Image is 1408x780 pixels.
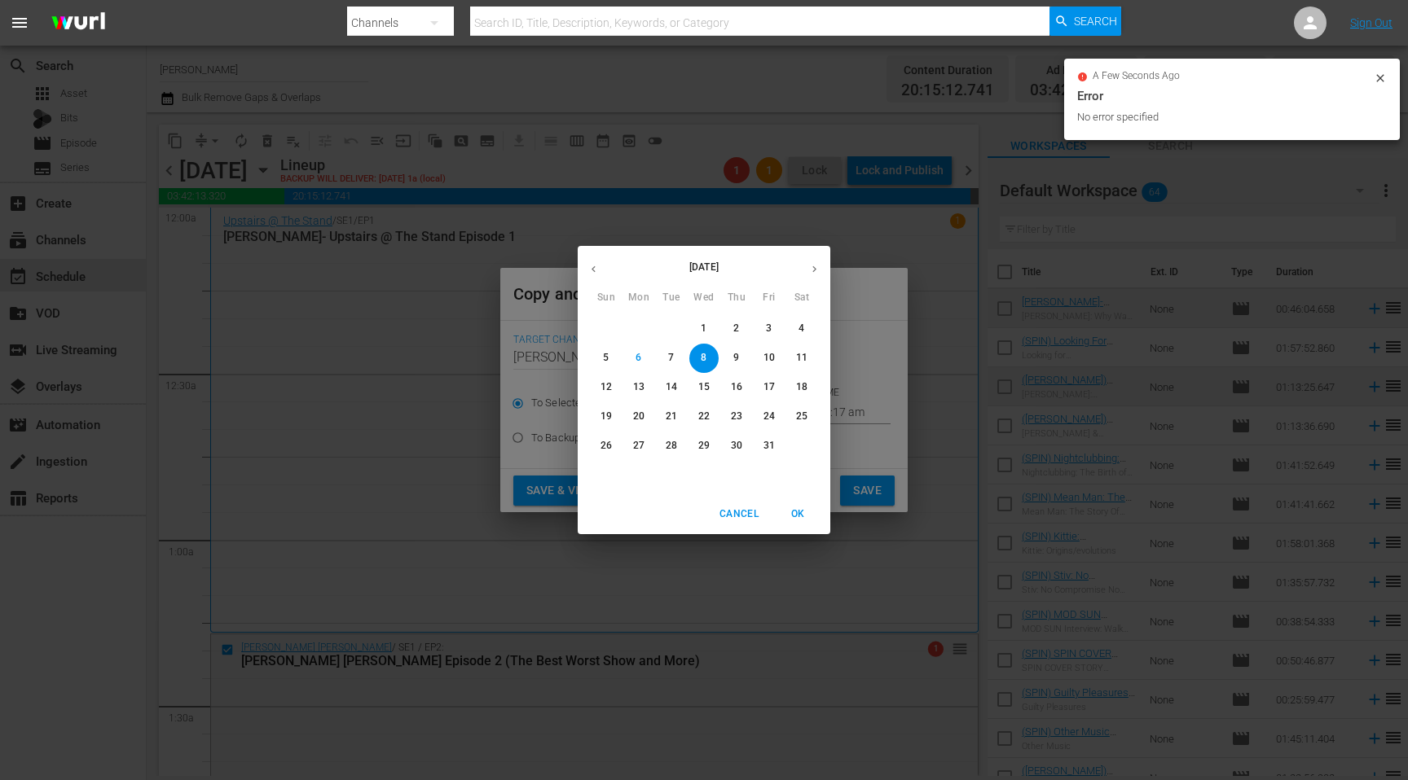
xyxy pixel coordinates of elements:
[592,402,621,432] button: 19
[603,351,609,365] p: 5
[701,322,706,335] p: 1
[633,380,645,394] p: 13
[10,13,29,33] span: menu
[636,351,641,365] p: 6
[698,380,710,394] p: 15
[601,410,612,423] p: 19
[698,439,710,453] p: 29
[722,373,751,402] button: 16
[722,314,751,344] button: 2
[733,351,739,365] p: 9
[731,380,742,394] p: 16
[1077,109,1370,125] div: No error specified
[713,501,765,528] button: Cancel
[633,439,645,453] p: 27
[609,260,799,274] p: [DATE]
[689,373,719,402] button: 15
[755,432,784,461] button: 31
[755,290,784,306] span: Fri
[689,314,719,344] button: 1
[763,410,775,423] p: 24
[731,439,742,453] p: 30
[787,290,816,306] span: Sat
[601,380,612,394] p: 12
[1074,7,1117,36] span: Search
[624,290,653,306] span: Mon
[731,410,742,423] p: 23
[689,432,719,461] button: 29
[787,402,816,432] button: 25
[592,290,621,306] span: Sun
[763,439,775,453] p: 31
[592,373,621,402] button: 12
[657,344,686,373] button: 7
[755,314,784,344] button: 3
[763,351,775,365] p: 10
[787,314,816,344] button: 4
[592,432,621,461] button: 26
[666,439,677,453] p: 28
[666,380,677,394] p: 14
[689,290,719,306] span: Wed
[796,380,807,394] p: 18
[766,322,772,335] p: 3
[624,344,653,373] button: 6
[733,322,739,335] p: 2
[799,322,804,335] p: 4
[592,344,621,373] button: 5
[772,501,824,528] button: OK
[624,402,653,432] button: 20
[666,410,677,423] p: 21
[624,432,653,461] button: 27
[722,402,751,432] button: 23
[722,290,751,306] span: Thu
[39,4,117,42] img: ans4CAIJ8jUAAAAAAAAAAAAAAAAAAAAAAAAgQb4GAAAAAAAAAAAAAAAAAAAAAAAAJMjXAAAAAAAAAAAAAAAAAAAAAAAAgAT5G...
[601,439,612,453] p: 26
[657,290,686,306] span: Tue
[755,373,784,402] button: 17
[787,344,816,373] button: 11
[722,344,751,373] button: 9
[701,351,706,365] p: 8
[657,432,686,461] button: 28
[689,402,719,432] button: 22
[698,410,710,423] p: 22
[796,351,807,365] p: 11
[763,380,775,394] p: 17
[787,373,816,402] button: 18
[657,373,686,402] button: 14
[719,506,759,523] span: Cancel
[778,506,817,523] span: OK
[657,402,686,432] button: 21
[633,410,645,423] p: 20
[1350,16,1393,29] a: Sign Out
[624,373,653,402] button: 13
[689,344,719,373] button: 8
[796,410,807,423] p: 25
[668,351,674,365] p: 7
[722,432,751,461] button: 30
[755,344,784,373] button: 10
[1077,86,1387,106] div: Error
[755,402,784,432] button: 24
[1093,70,1180,83] span: a few seconds ago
